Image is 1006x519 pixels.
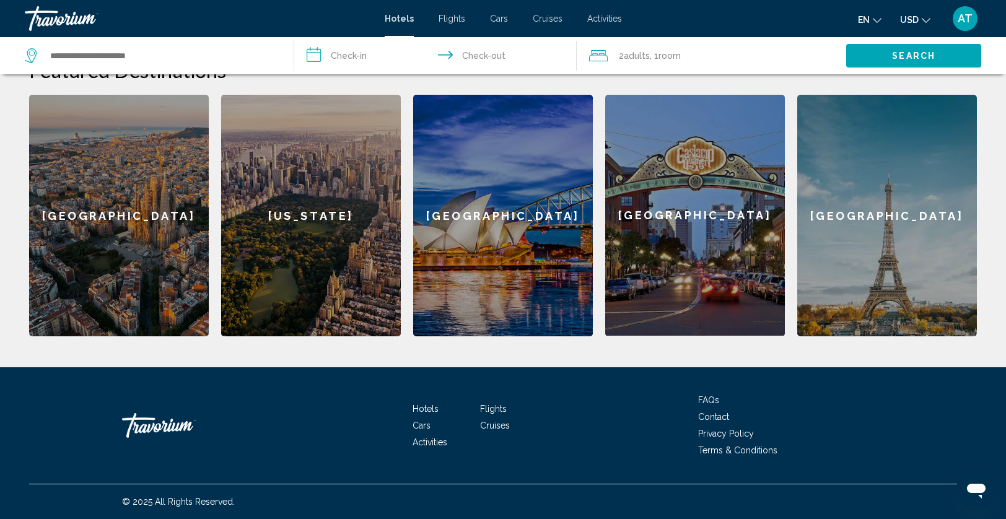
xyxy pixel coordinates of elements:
span: Adults [624,51,650,61]
a: Contact [698,412,729,422]
a: Cars [413,421,431,430]
a: Activities [413,437,447,447]
a: Cars [490,14,508,24]
span: Room [658,51,681,61]
span: 2 [619,47,650,64]
a: [GEOGRAPHIC_DATA] [605,95,785,336]
a: Travorium [122,407,246,444]
a: Cruises [533,14,562,24]
a: Cruises [480,421,510,430]
button: Travelers: 2 adults, 0 children [577,37,846,74]
a: [GEOGRAPHIC_DATA] [797,95,977,336]
button: Check in and out dates [294,37,576,74]
a: Hotels [413,404,439,414]
a: [US_STATE] [221,95,401,336]
a: Terms & Conditions [698,445,777,455]
a: Hotels [385,14,414,24]
a: Privacy Policy [698,429,754,438]
a: Travorium [25,6,372,31]
span: Search [892,51,935,61]
a: Flights [439,14,465,24]
span: AT [958,12,973,25]
span: © 2025 All Rights Reserved. [122,497,235,507]
button: Change currency [900,11,930,28]
a: Activities [587,14,622,24]
button: User Menu [949,6,981,32]
button: Search [846,44,981,67]
a: [GEOGRAPHIC_DATA] [29,95,209,336]
span: USD [900,15,919,25]
a: FAQs [698,395,719,405]
a: Flights [480,404,507,414]
a: [GEOGRAPHIC_DATA] [413,95,593,336]
iframe: 메시징 창을 시작하는 버튼 [956,469,996,509]
span: en [858,15,870,25]
button: Change language [858,11,881,28]
span: , 1 [650,47,681,64]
